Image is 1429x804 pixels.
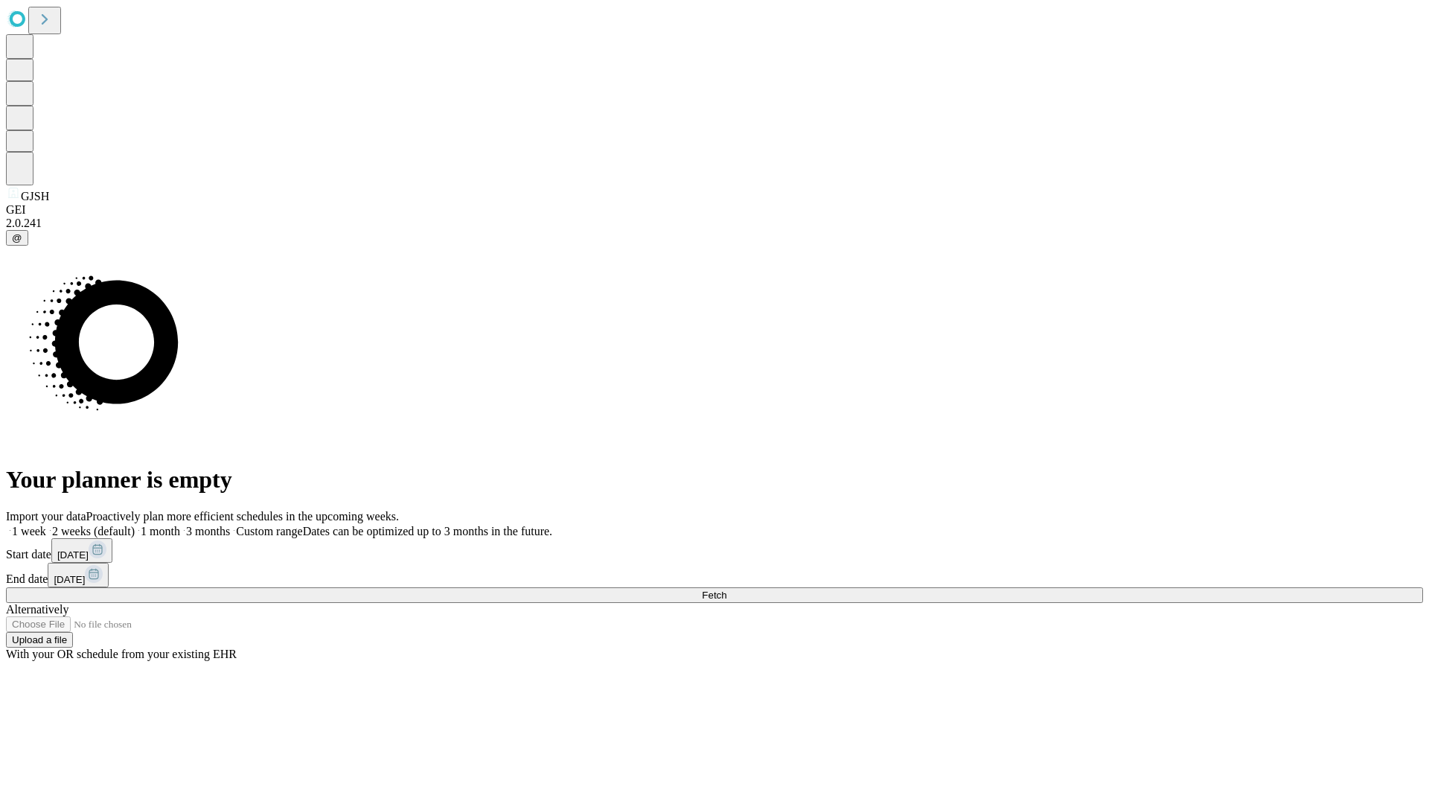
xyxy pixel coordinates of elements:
button: [DATE] [51,538,112,563]
div: GEI [6,203,1423,217]
span: GJSH [21,190,49,202]
span: Dates can be optimized up to 3 months in the future. [303,525,552,537]
span: With your OR schedule from your existing EHR [6,648,237,660]
span: 3 months [186,525,230,537]
button: Upload a file [6,632,73,648]
span: Fetch [702,590,726,601]
div: 2.0.241 [6,217,1423,230]
div: End date [6,563,1423,587]
span: 1 month [141,525,180,537]
span: 1 week [12,525,46,537]
button: @ [6,230,28,246]
h1: Your planner is empty [6,466,1423,494]
span: Import your data [6,510,86,523]
span: [DATE] [57,549,89,561]
span: Custom range [236,525,302,537]
span: Alternatively [6,603,68,616]
span: Proactively plan more efficient schedules in the upcoming weeks. [86,510,399,523]
div: Start date [6,538,1423,563]
button: Fetch [6,587,1423,603]
span: @ [12,232,22,243]
button: [DATE] [48,563,109,587]
span: [DATE] [54,574,85,585]
span: 2 weeks (default) [52,525,135,537]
